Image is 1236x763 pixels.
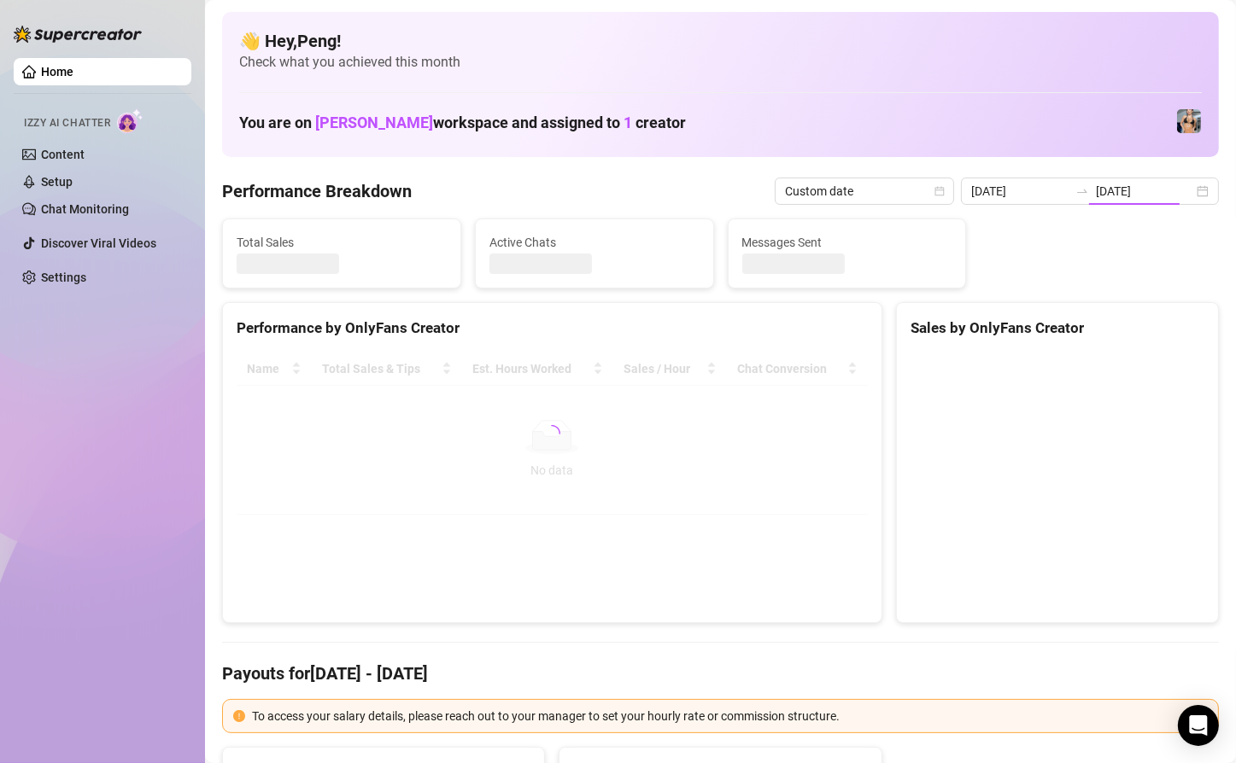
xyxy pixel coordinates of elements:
input: End date [1096,182,1193,201]
a: Discover Viral Videos [41,236,156,250]
h1: You are on workspace and assigned to creator [239,114,686,132]
a: Settings [41,271,86,284]
a: Home [41,65,73,79]
h4: Performance Breakdown [222,179,412,203]
input: Start date [971,182,1069,201]
div: Performance by OnlyFans Creator [237,317,868,340]
span: Izzy AI Chatter [24,115,110,131]
h4: 👋 Hey, Peng ! [239,29,1202,53]
a: Chat Monitoring [41,202,129,216]
span: Messages Sent [742,233,952,252]
span: exclamation-circle [233,710,245,722]
a: Setup [41,175,73,189]
a: Content [41,148,85,161]
img: Veronica [1177,109,1201,133]
span: Custom date [785,178,944,204]
img: AI Chatter [117,108,144,133]
div: Sales by OnlyFans Creator [911,317,1204,340]
span: Total Sales [237,233,447,252]
div: To access your salary details, please reach out to your manager to set your hourly rate or commis... [252,707,1208,725]
img: logo-BBDzfeDw.svg [14,26,142,43]
span: to [1075,184,1089,198]
span: swap-right [1075,184,1089,198]
div: Open Intercom Messenger [1178,705,1219,746]
span: Check what you achieved this month [239,53,1202,72]
span: 1 [624,114,632,131]
h4: Payouts for [DATE] - [DATE] [222,661,1219,685]
span: loading [542,424,561,443]
span: calendar [934,186,945,196]
span: [PERSON_NAME] [315,114,433,131]
span: Active Chats [489,233,700,252]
